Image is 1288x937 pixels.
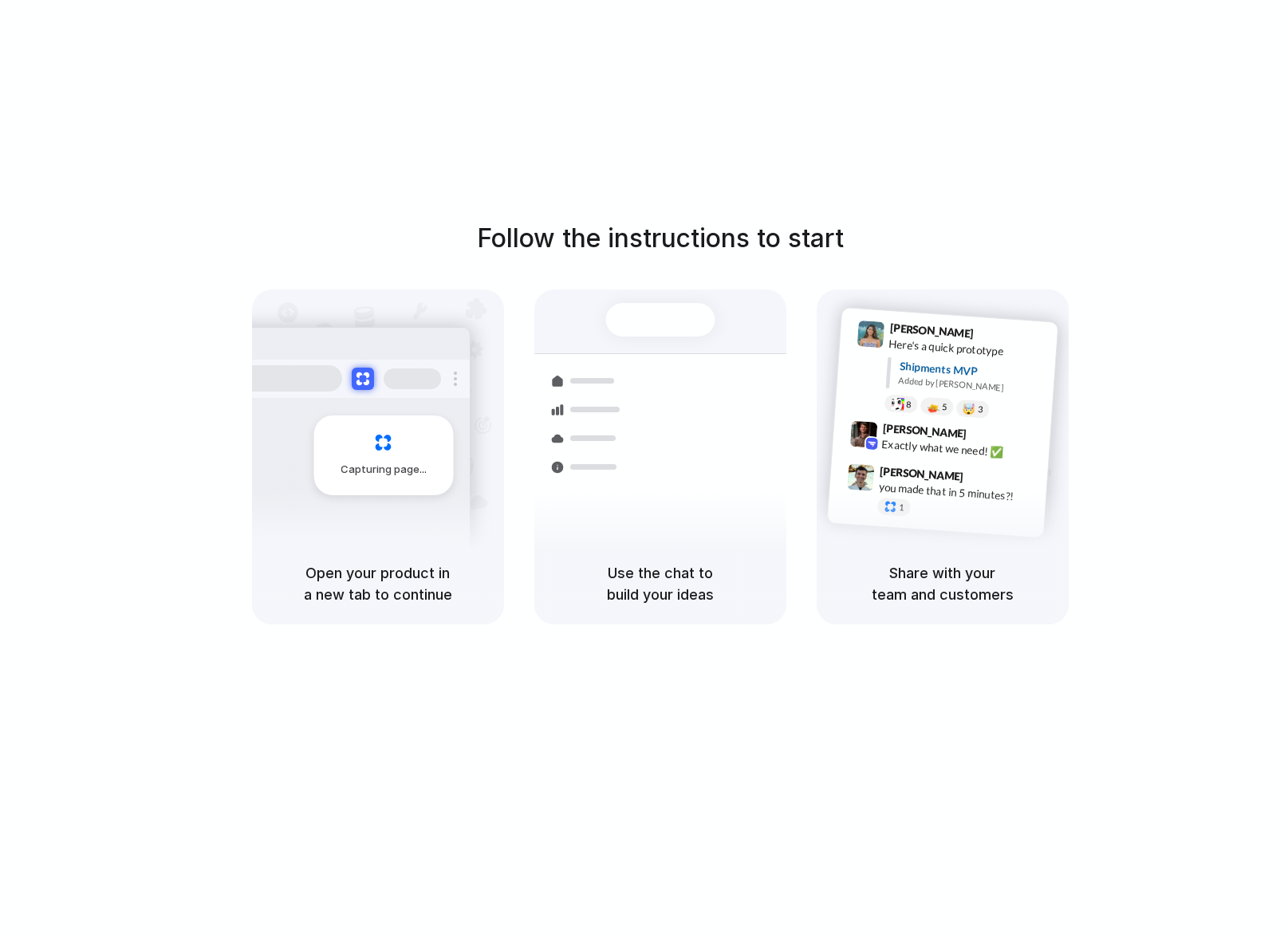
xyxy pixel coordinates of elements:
span: [PERSON_NAME] [879,462,963,485]
div: you made that in 5 minutes?! [878,478,1038,506]
span: 9:47 AM [968,470,1001,489]
h5: Use the chat to build your ideas [553,562,767,605]
span: 3 [977,405,983,414]
h1: Follow the instructions to start [477,219,844,258]
div: 🤯 [962,403,975,415]
div: Exactly what we need! ✅ [881,435,1041,463]
h5: Share with your team and customers [836,562,1050,605]
span: 1 [898,503,904,512]
div: Shipments MVP [899,357,1046,384]
h5: Open your product in a new tab to continue [271,562,485,605]
span: 9:42 AM [971,427,1003,446]
div: Added by [PERSON_NAME] [898,374,1045,397]
span: [PERSON_NAME] [882,419,967,442]
span: Capturing page [341,462,429,478]
span: 8 [905,400,911,408]
span: 9:41 AM [978,326,1010,345]
div: Here's a quick prototype [888,335,1047,362]
span: [PERSON_NAME] [889,319,974,342]
span: 5 [941,402,947,411]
